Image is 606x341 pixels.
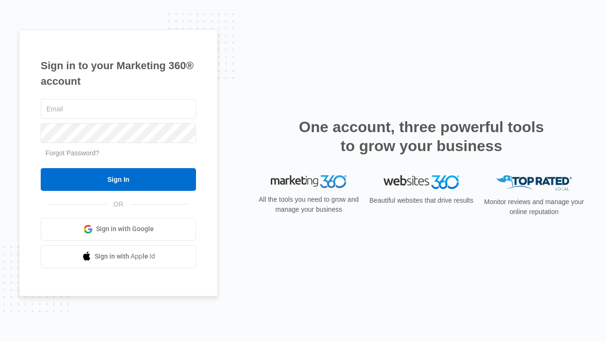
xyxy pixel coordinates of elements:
[96,224,154,234] span: Sign in with Google
[41,58,196,89] h1: Sign in to your Marketing 360® account
[95,251,155,261] span: Sign in with Apple Id
[496,175,572,191] img: Top Rated Local
[481,197,587,217] p: Monitor reviews and manage your online reputation
[256,195,362,215] p: All the tools you need to grow and manage your business
[45,149,99,157] a: Forgot Password?
[41,99,196,119] input: Email
[41,168,196,191] input: Sign In
[368,196,474,206] p: Beautiful websites that drive results
[383,175,459,189] img: Websites 360
[271,175,347,188] img: Marketing 360
[41,245,196,268] a: Sign in with Apple Id
[296,117,547,155] h2: One account, three powerful tools to grow your business
[107,199,130,209] span: OR
[41,218,196,241] a: Sign in with Google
